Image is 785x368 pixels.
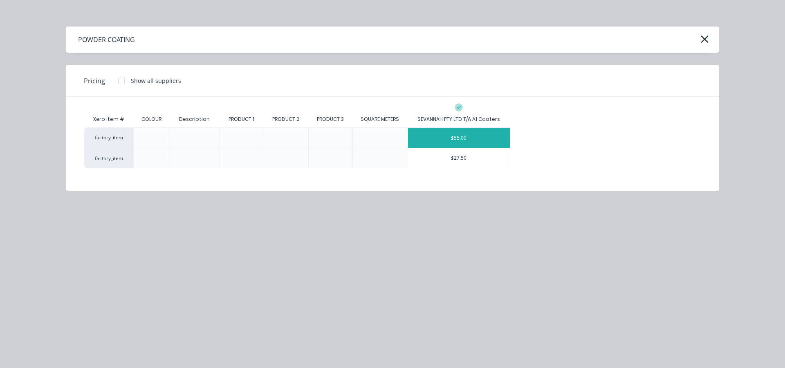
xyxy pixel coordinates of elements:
div: PRODUCT 1 [222,109,261,129]
div: factory_item [84,127,133,148]
div: Description [173,109,216,129]
div: POWDER COATING [78,35,135,45]
div: $55.00 [408,128,510,148]
div: PRODUCT 3 [310,109,350,129]
div: SEVANNAH PTY LTD T/A A1 Coaters [417,116,500,123]
div: factory_item [84,148,133,168]
span: Pricing [84,76,105,86]
div: $27.50 [408,148,510,168]
div: Show all suppliers [131,76,181,85]
div: PRODUCT 2 [266,109,306,129]
div: SQUARE METERS [354,109,406,129]
div: Xero Item # [84,111,133,127]
div: COLOUR [135,109,168,129]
